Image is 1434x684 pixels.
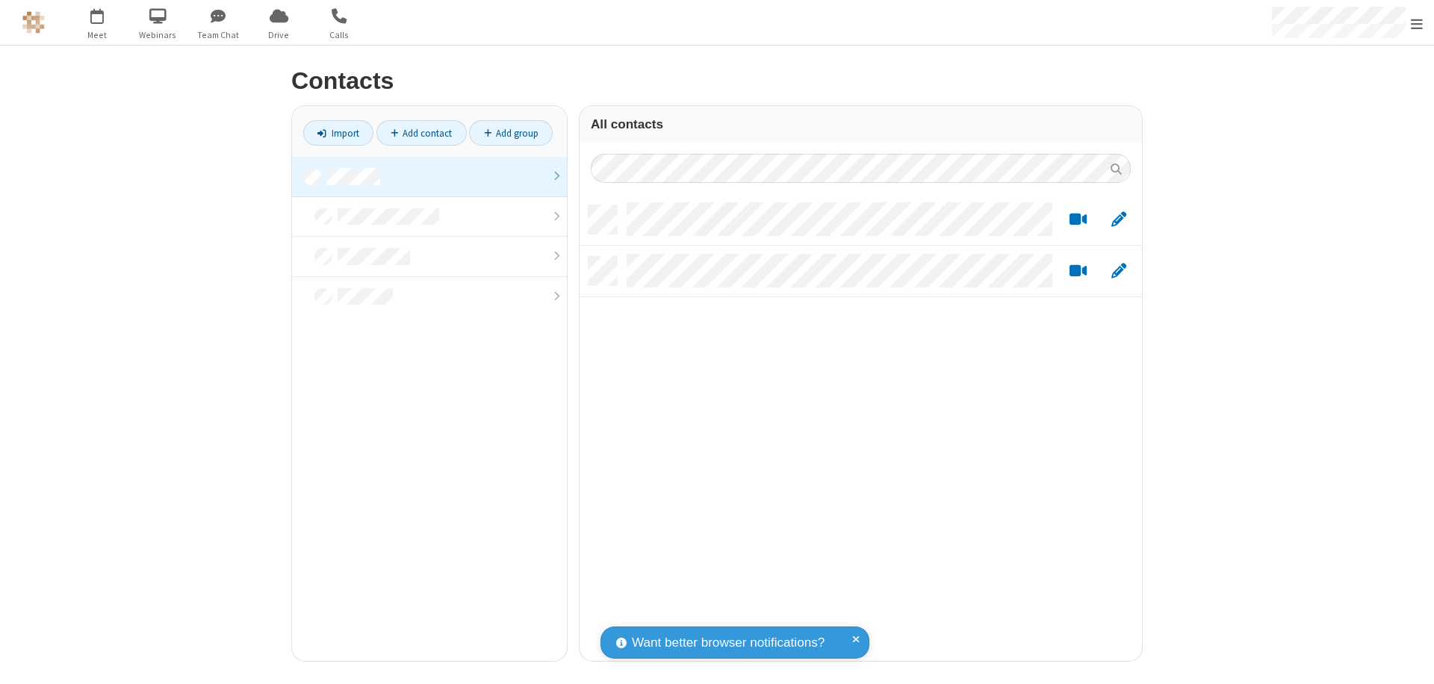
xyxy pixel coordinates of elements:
h3: All contacts [591,117,1131,131]
img: QA Selenium DO NOT DELETE OR CHANGE [22,11,45,34]
a: Add group [469,120,553,146]
h2: Contacts [291,68,1143,94]
button: Start a video meeting [1064,262,1093,281]
span: Calls [311,28,367,42]
span: Drive [251,28,307,42]
span: Team Chat [190,28,246,42]
span: Webinars [130,28,186,42]
button: Edit [1104,262,1133,281]
span: Meet [69,28,125,42]
span: Want better browser notifications? [632,633,825,653]
button: Start a video meeting [1064,211,1093,229]
a: Add contact [376,120,467,146]
div: grid [580,194,1142,661]
a: Import [303,120,373,146]
button: Edit [1104,211,1133,229]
